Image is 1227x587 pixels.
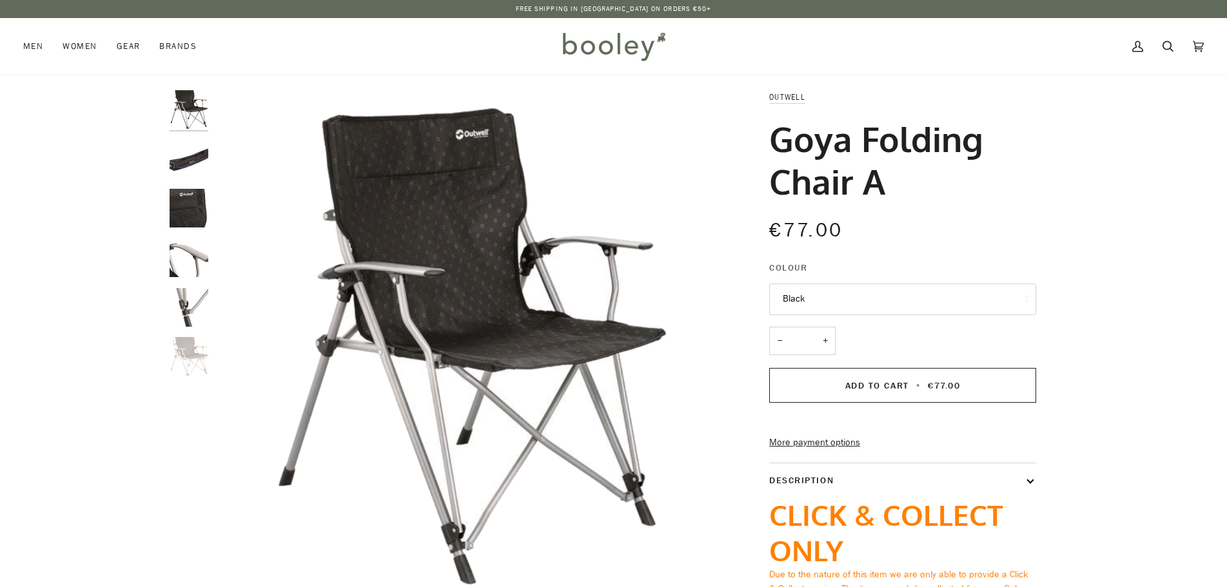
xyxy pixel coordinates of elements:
[170,238,208,277] img: Outwell Goya Folding Chair - Booley Galway
[170,288,208,327] img: Outwell Goya Folding Chair - Booley Galway
[912,380,925,392] span: •
[516,4,712,14] p: Free Shipping in [GEOGRAPHIC_DATA] on Orders €50+
[23,18,53,75] a: Men
[769,217,843,244] span: €77.00
[117,40,141,53] span: Gear
[815,327,836,356] button: +
[769,497,1003,568] span: CLICK & COLLECT ONLY
[170,189,208,227] img: Outwell Goya Folding Chair - Booley Galway
[150,18,206,75] a: Brands
[170,140,208,178] img: Outwell Goya Folding Chair - Booley Galway
[557,28,670,65] img: Booley
[53,18,106,75] a: Women
[769,261,807,274] span: Colour
[769,463,1036,497] button: Description
[769,284,1036,315] button: Black
[159,40,197,53] span: Brands
[107,18,150,75] a: Gear
[769,368,1036,403] button: Add to Cart • €77.00
[769,117,1026,202] h1: Goya Folding Chair A
[928,380,960,392] span: €77.00
[63,40,97,53] span: Women
[845,380,909,392] span: Add to Cart
[769,327,836,356] input: Quantity
[170,337,208,376] img: Outwell Goya Folding Chair - Booley Galway
[170,90,208,129] img: Outwell Goya Folding Chair Black - Booley Galway
[769,327,790,356] button: −
[23,40,43,53] span: Men
[769,91,805,102] a: Outwell
[769,436,1036,450] a: More payment options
